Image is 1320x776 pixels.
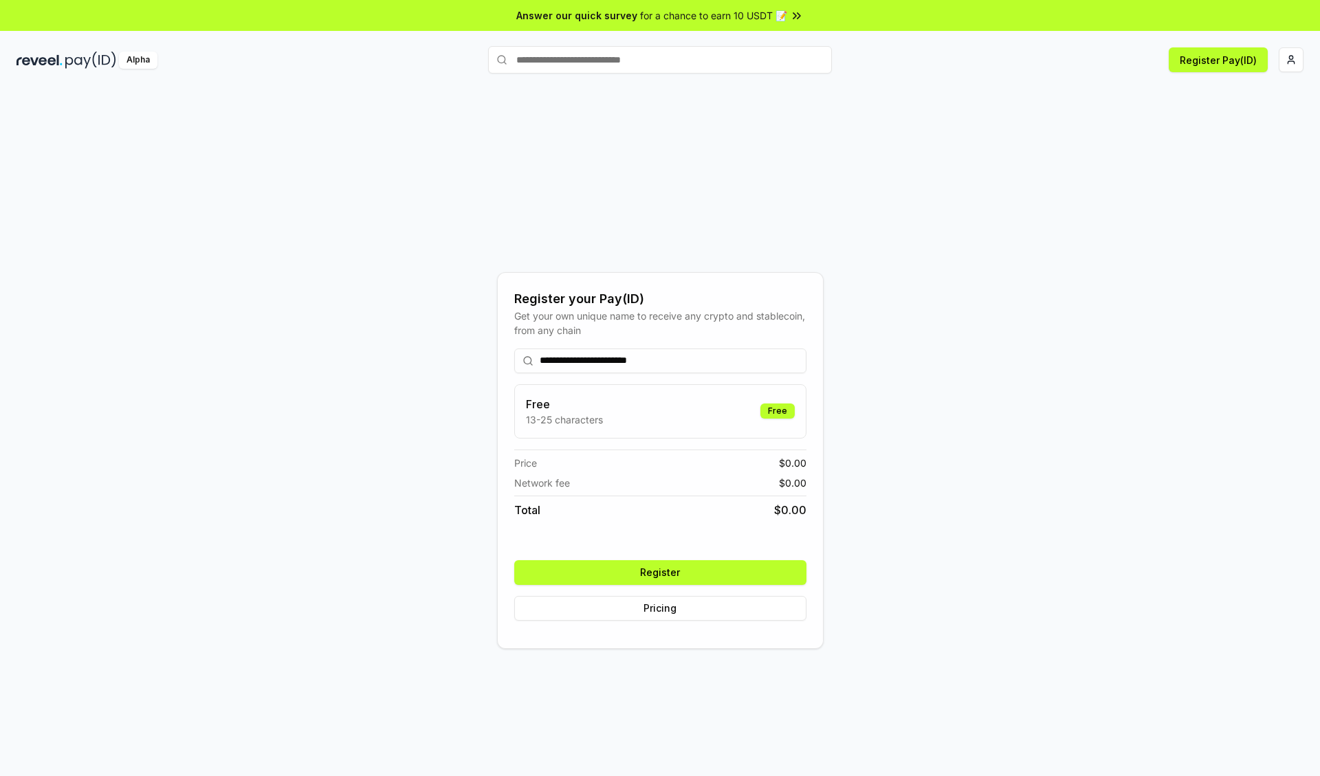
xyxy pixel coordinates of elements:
[65,52,116,69] img: pay_id
[119,52,157,69] div: Alpha
[16,52,63,69] img: reveel_dark
[760,403,795,419] div: Free
[514,309,806,337] div: Get your own unique name to receive any crypto and stablecoin, from any chain
[640,8,787,23] span: for a chance to earn 10 USDT 📝
[516,8,637,23] span: Answer our quick survey
[526,396,603,412] h3: Free
[514,560,806,585] button: Register
[1169,47,1268,72] button: Register Pay(ID)
[779,456,806,470] span: $ 0.00
[514,456,537,470] span: Price
[774,502,806,518] span: $ 0.00
[514,476,570,490] span: Network fee
[514,502,540,518] span: Total
[526,412,603,427] p: 13-25 characters
[779,476,806,490] span: $ 0.00
[514,289,806,309] div: Register your Pay(ID)
[514,596,806,621] button: Pricing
